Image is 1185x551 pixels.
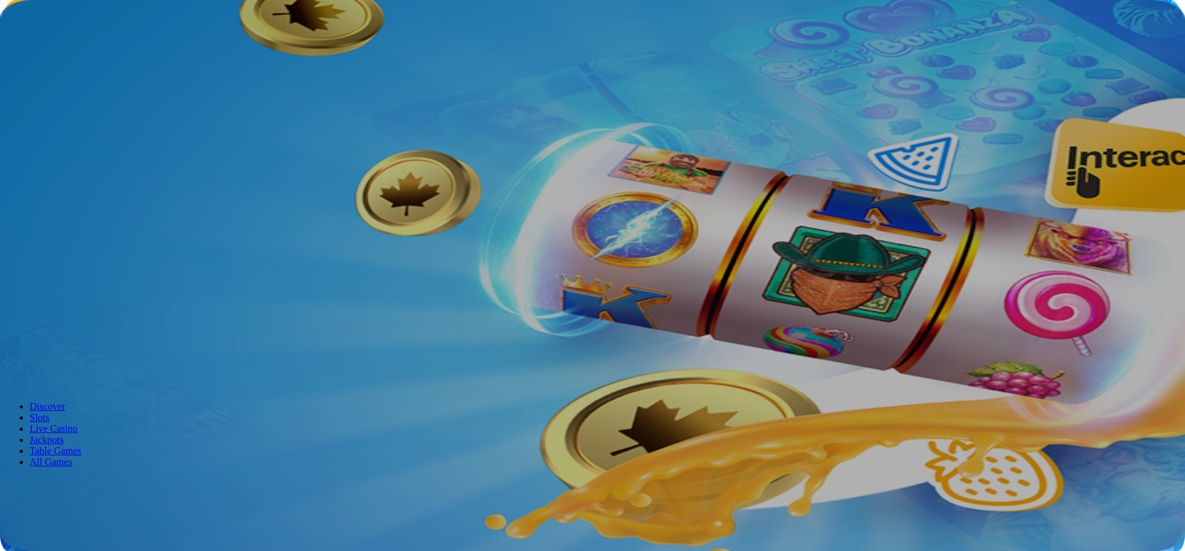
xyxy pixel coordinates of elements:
[30,434,64,445] a: Jackpots
[30,412,49,423] a: Slots
[30,423,78,434] a: Live Casino
[30,457,72,467] a: All Games
[30,401,65,412] a: Discover
[5,380,1180,468] nav: Lobby
[5,380,1180,491] header: Lobby
[30,445,81,456] a: Table Games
